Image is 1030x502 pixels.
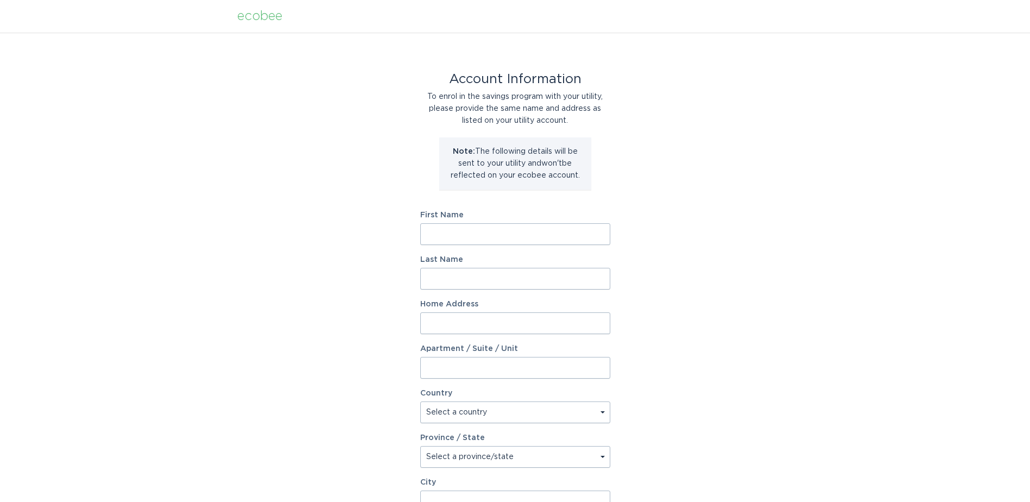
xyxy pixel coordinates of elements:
[453,148,475,155] strong: Note:
[420,345,610,353] label: Apartment / Suite / Unit
[420,390,452,397] label: Country
[420,300,610,308] label: Home Address
[420,256,610,263] label: Last Name
[447,146,583,181] p: The following details will be sent to your utility and won't be reflected on your ecobee account.
[420,479,610,486] label: City
[237,10,282,22] div: ecobee
[420,91,610,127] div: To enrol in the savings program with your utility, please provide the same name and address as li...
[420,73,610,85] div: Account Information
[420,211,610,219] label: First Name
[420,434,485,442] label: Province / State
